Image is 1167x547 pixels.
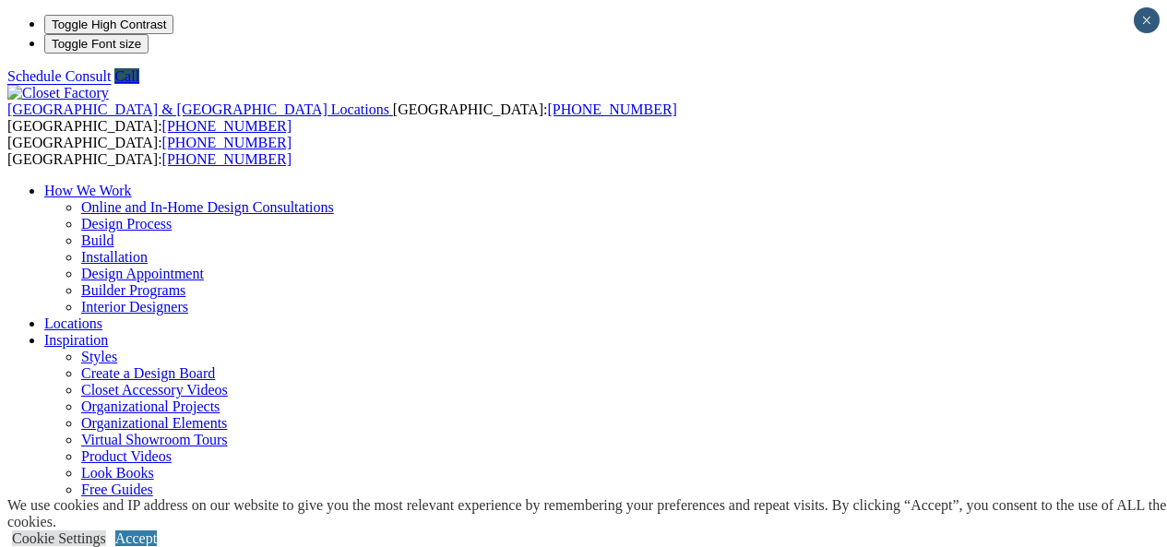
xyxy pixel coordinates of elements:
[162,118,292,134] a: [PHONE_NUMBER]
[81,349,117,364] a: Styles
[44,15,173,34] button: Toggle High Contrast
[81,266,204,281] a: Design Appointment
[81,398,220,414] a: Organizational Projects
[81,299,188,315] a: Interior Designers
[7,101,393,117] a: [GEOGRAPHIC_DATA] & [GEOGRAPHIC_DATA] Locations
[81,482,153,497] a: Free Guides
[52,37,141,51] span: Toggle Font size
[7,101,389,117] span: [GEOGRAPHIC_DATA] & [GEOGRAPHIC_DATA] Locations
[81,415,227,431] a: Organizational Elements
[52,18,166,31] span: Toggle High Contrast
[81,199,334,215] a: Online and In-Home Design Consultations
[81,465,154,481] a: Look Books
[81,382,228,398] a: Closet Accessory Videos
[81,432,228,447] a: Virtual Showroom Tours
[1134,7,1160,33] button: Close
[81,282,185,298] a: Builder Programs
[81,216,172,232] a: Design Process
[44,183,132,198] a: How We Work
[44,315,102,331] a: Locations
[12,530,106,546] a: Cookie Settings
[7,497,1167,530] div: We use cookies and IP address on our website to give you the most relevant experience by remember...
[7,85,109,101] img: Closet Factory
[81,249,148,265] a: Installation
[81,448,172,464] a: Product Videos
[7,68,111,84] a: Schedule Consult
[115,530,157,546] a: Accept
[7,135,292,167] span: [GEOGRAPHIC_DATA]: [GEOGRAPHIC_DATA]:
[81,232,114,248] a: Build
[44,332,108,348] a: Inspiration
[547,101,676,117] a: [PHONE_NUMBER]
[44,34,149,54] button: Toggle Font size
[7,101,677,134] span: [GEOGRAPHIC_DATA]: [GEOGRAPHIC_DATA]:
[162,135,292,150] a: [PHONE_NUMBER]
[81,365,215,381] a: Create a Design Board
[162,151,292,167] a: [PHONE_NUMBER]
[114,68,139,84] a: Call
